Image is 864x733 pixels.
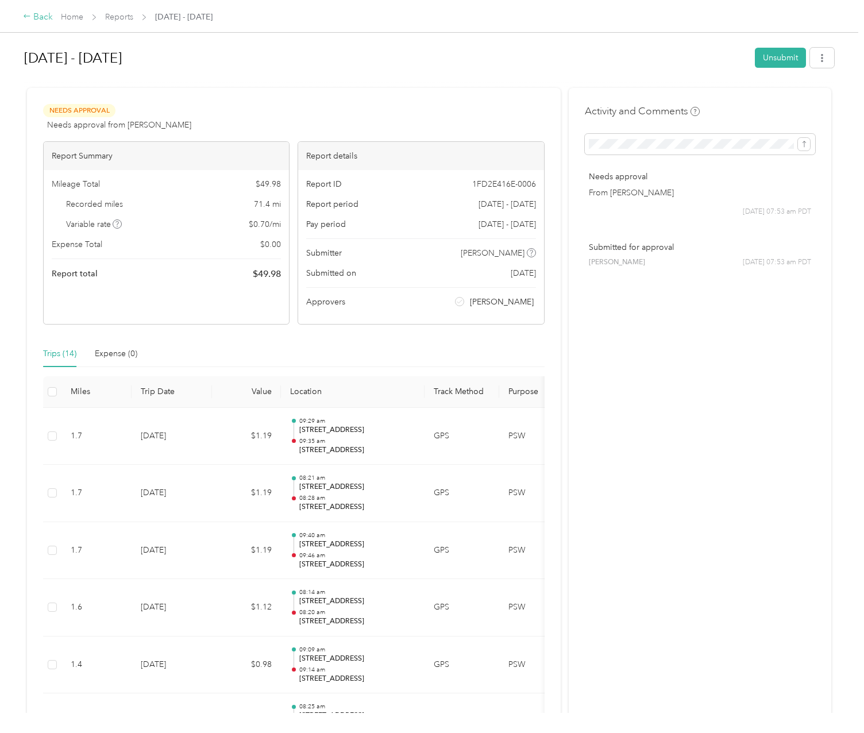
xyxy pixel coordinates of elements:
p: [STREET_ADDRESS] [299,445,415,456]
p: [STREET_ADDRESS] [299,711,415,721]
p: From [PERSON_NAME] [589,187,811,199]
td: GPS [425,522,499,580]
td: 1.7 [61,522,132,580]
p: [STREET_ADDRESS] [299,616,415,627]
th: Location [281,376,425,408]
div: Expense (0) [95,348,137,360]
p: Needs approval [589,171,811,183]
p: 09:46 am [299,551,415,560]
td: 1.4 [61,636,132,694]
h1: Sep 1 - 30, 2025 [24,44,747,72]
td: GPS [425,465,499,522]
p: 09:29 am [299,417,415,425]
p: 09:14 am [299,666,415,674]
p: [STREET_ADDRESS] [299,596,415,607]
td: [DATE] [132,636,212,694]
span: [DATE] 07:53 am PDT [743,257,811,268]
p: 09:09 am [299,646,415,654]
span: [DATE] - [DATE] [479,218,536,230]
td: PSW [499,636,585,694]
span: [DATE] - [DATE] [155,11,213,23]
p: 08:21 am [299,474,415,482]
td: GPS [425,636,499,694]
span: Submitter [306,247,342,259]
p: Submitted for approval [589,241,811,253]
td: 1.6 [61,579,132,636]
span: [PERSON_NAME] [461,247,524,259]
td: PSW [499,408,585,465]
span: Report total [52,268,98,280]
div: Report details [298,142,543,170]
td: [DATE] [132,522,212,580]
iframe: Everlance-gr Chat Button Frame [800,669,864,733]
span: [DATE] - [DATE] [479,198,536,210]
p: [STREET_ADDRESS] [299,482,415,492]
span: Needs Approval [43,104,115,117]
div: Back [23,10,53,24]
td: PSW [499,465,585,522]
td: PSW [499,579,585,636]
p: 08:20 am [299,608,415,616]
td: 1.7 [61,408,132,465]
p: [STREET_ADDRESS] [299,502,415,512]
td: GPS [425,579,499,636]
th: Miles [61,376,132,408]
p: 09:35 am [299,437,415,445]
td: $1.19 [212,465,281,522]
p: 09:40 am [299,531,415,539]
span: Expense Total [52,238,102,250]
span: Approvers [306,296,345,308]
div: Trips (14) [43,348,76,360]
span: [PERSON_NAME] [589,257,645,268]
td: [DATE] [132,408,212,465]
th: Purpose [499,376,585,408]
th: Value [212,376,281,408]
td: PSW [499,522,585,580]
a: Reports [105,12,133,22]
span: 1FD2E416E-0006 [472,178,536,190]
span: 71.4 mi [254,198,281,210]
td: [DATE] [132,579,212,636]
span: $ 0.70 / mi [249,218,281,230]
p: [STREET_ADDRESS] [299,425,415,435]
span: Needs approval from [PERSON_NAME] [47,119,191,131]
td: $1.12 [212,579,281,636]
td: GPS [425,408,499,465]
td: [DATE] [132,465,212,522]
p: [STREET_ADDRESS] [299,674,415,684]
p: 08:14 am [299,588,415,596]
h4: Activity and Comments [585,104,700,118]
span: Variable rate [66,218,122,230]
span: Report ID [306,178,342,190]
p: 08:25 am [299,703,415,711]
th: Track Method [425,376,499,408]
span: [PERSON_NAME] [470,296,534,308]
span: $ 49.98 [253,267,281,281]
td: 1.7 [61,465,132,522]
span: Mileage Total [52,178,100,190]
td: $1.19 [212,522,281,580]
span: Recorded miles [66,198,123,210]
a: Home [61,12,83,22]
span: $ 0.00 [260,238,281,250]
span: Pay period [306,218,346,230]
td: $0.98 [212,636,281,694]
p: [STREET_ADDRESS] [299,539,415,550]
th: Trip Date [132,376,212,408]
td: $1.19 [212,408,281,465]
div: Report Summary [44,142,289,170]
span: Submitted on [306,267,356,279]
button: Unsubmit [755,48,806,68]
span: [DATE] [511,267,536,279]
span: [DATE] 07:53 am PDT [743,207,811,217]
p: 08:28 am [299,494,415,502]
span: Report period [306,198,358,210]
p: [STREET_ADDRESS] [299,654,415,664]
span: $ 49.98 [256,178,281,190]
p: [STREET_ADDRESS] [299,560,415,570]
